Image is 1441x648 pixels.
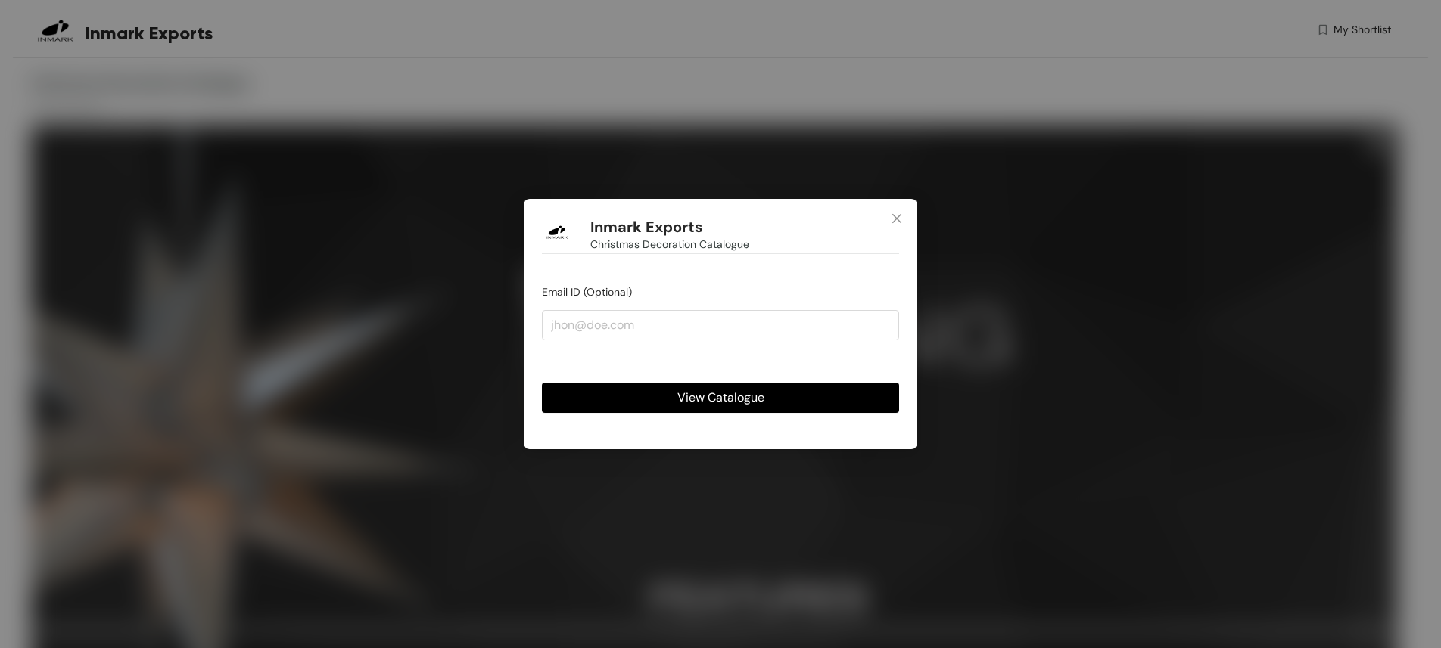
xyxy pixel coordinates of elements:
[677,388,764,407] span: View Catalogue
[590,236,749,253] span: Christmas Decoration Catalogue
[876,199,917,240] button: Close
[590,218,703,237] h1: Inmark Exports
[542,285,632,299] span: Email ID (Optional)
[891,212,903,225] span: close
[542,217,572,247] img: Buyer Portal
[542,310,899,340] input: jhon@doe.com
[542,383,899,413] button: View Catalogue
